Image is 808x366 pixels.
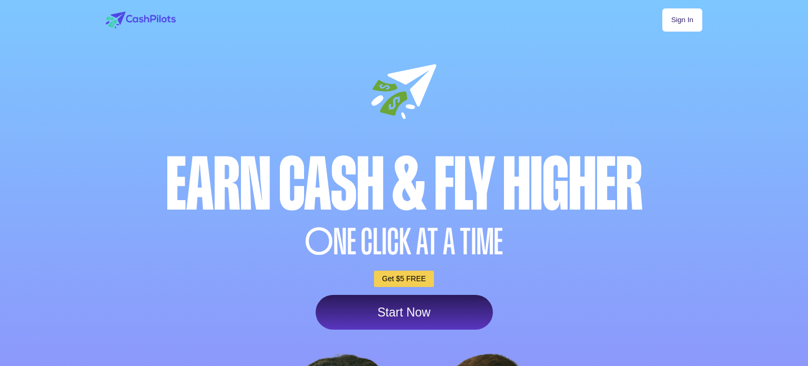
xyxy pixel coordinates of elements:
[103,148,705,221] div: Earn Cash & Fly higher
[305,224,334,260] span: O
[662,8,702,32] a: Sign In
[374,271,433,287] a: Get $5 FREE
[316,295,493,330] a: Start Now
[103,224,705,260] div: NE CLICK AT A TIME
[106,12,176,28] img: logo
